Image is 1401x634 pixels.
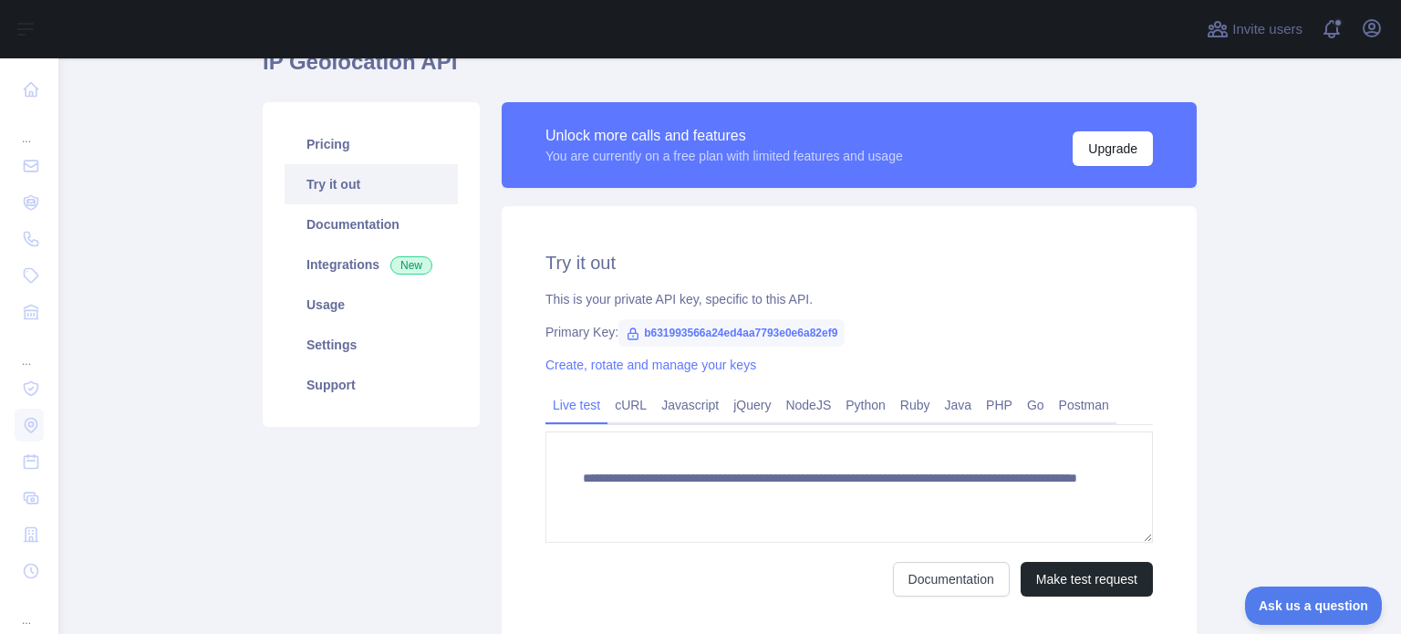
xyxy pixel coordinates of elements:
iframe: Toggle Customer Support [1245,587,1383,625]
div: You are currently on a free plan with limited features and usage [545,147,903,165]
a: Documentation [285,204,458,244]
a: Try it out [285,164,458,204]
div: ... [15,332,44,369]
a: Live test [545,390,607,420]
div: This is your private API key, specific to this API. [545,290,1153,308]
span: Invite users [1232,19,1302,40]
span: b631993566a24ed4aa7793e0e6a82ef9 [618,319,845,347]
a: Postman [1052,390,1116,420]
a: Ruby [893,390,938,420]
a: jQuery [726,390,778,420]
div: Unlock more calls and features [545,125,903,147]
button: Upgrade [1073,131,1153,166]
a: Javascript [654,390,726,420]
a: Integrations New [285,244,458,285]
a: Python [838,390,893,420]
a: Settings [285,325,458,365]
a: Java [938,390,980,420]
button: Make test request [1021,562,1153,597]
a: Go [1020,390,1052,420]
button: Invite users [1203,15,1306,44]
div: ... [15,109,44,146]
div: Primary Key: [545,323,1153,341]
a: Pricing [285,124,458,164]
a: Support [285,365,458,405]
a: Usage [285,285,458,325]
h1: IP Geolocation API [263,47,1197,91]
a: NodeJS [778,390,838,420]
a: Create, rotate and manage your keys [545,358,756,372]
div: ... [15,591,44,628]
h2: Try it out [545,250,1153,275]
a: cURL [607,390,654,420]
span: New [390,256,432,275]
a: Documentation [893,562,1010,597]
a: PHP [979,390,1020,420]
